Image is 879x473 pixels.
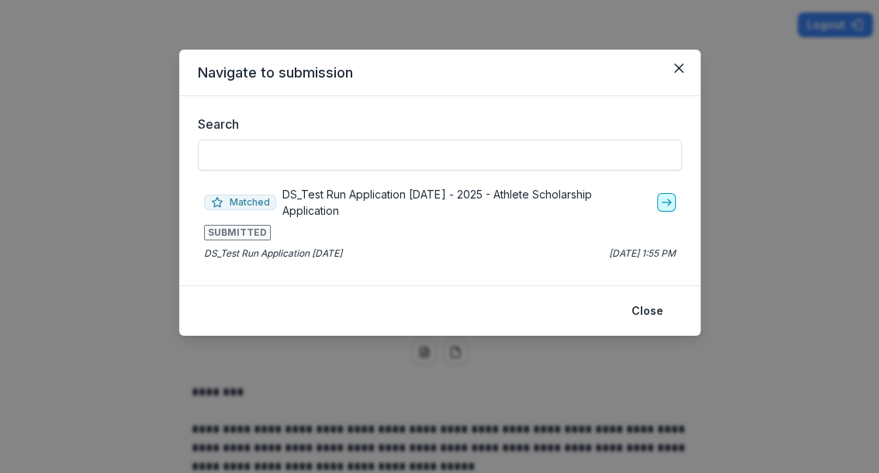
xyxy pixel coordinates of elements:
[204,225,271,240] span: SUBMITTED
[622,299,673,323] button: Close
[198,115,673,133] label: Search
[282,186,650,219] p: DS_Test Run Application [DATE] - 2025 - Athlete Scholarship Application
[179,50,701,96] header: Navigate to submission
[204,247,342,261] p: DS_Test Run Application [DATE]
[666,56,691,81] button: Close
[204,195,277,210] span: Matched
[609,247,676,261] p: [DATE] 1:55 PM
[657,193,676,212] a: go-to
